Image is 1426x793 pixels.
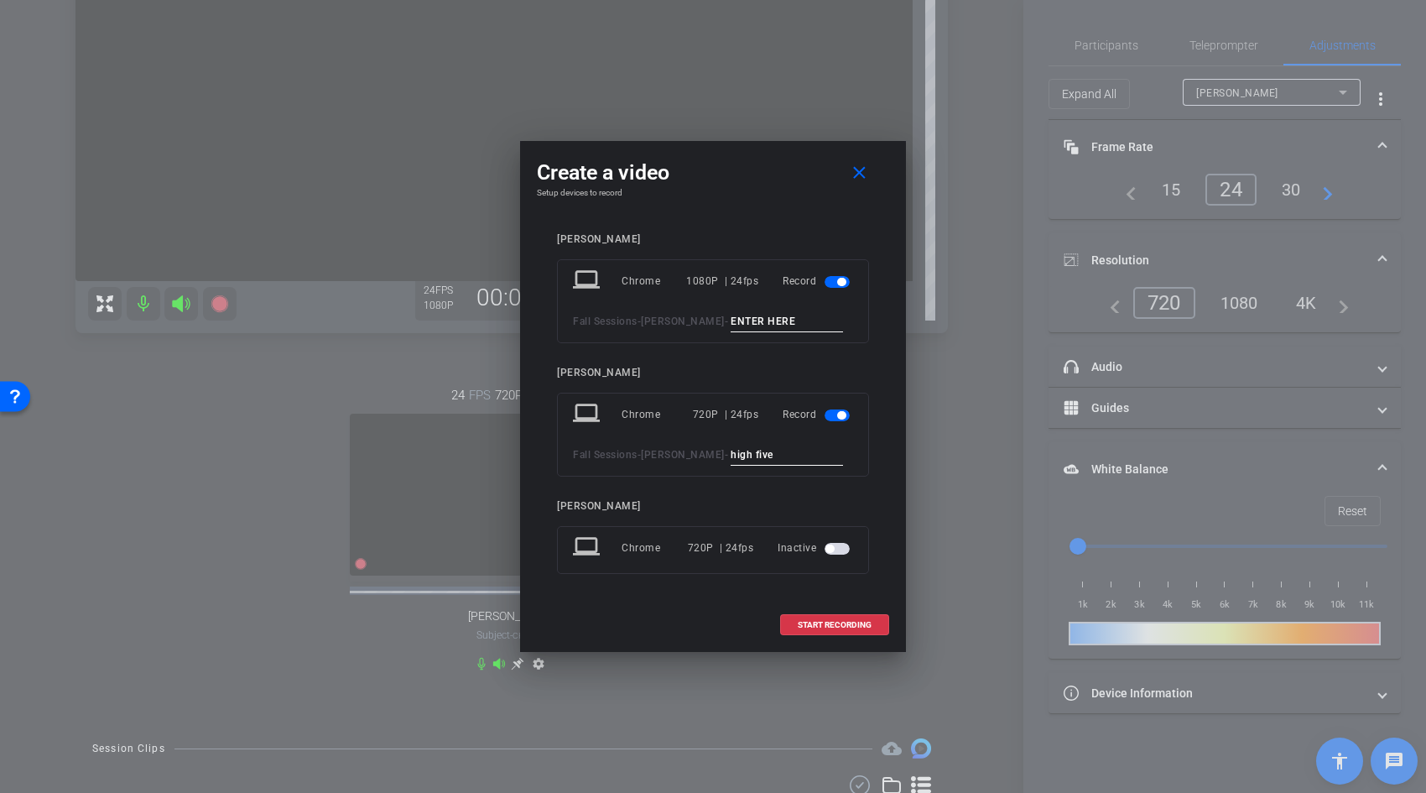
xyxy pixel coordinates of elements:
span: - [638,316,642,327]
span: Fall Sessions [573,316,638,327]
div: [PERSON_NAME] [557,500,869,513]
input: ENTER HERE [731,445,843,466]
div: 720P | 24fps [693,399,759,430]
span: - [638,449,642,461]
div: 720P | 24fps [688,533,754,563]
div: Chrome [622,399,693,430]
mat-icon: laptop [573,533,603,563]
div: Inactive [778,533,853,563]
span: Fall Sessions [573,449,638,461]
span: - [725,449,729,461]
div: Chrome [622,266,686,296]
mat-icon: laptop [573,266,603,296]
div: [PERSON_NAME] [557,367,869,379]
div: Record [783,399,853,430]
span: - [725,316,729,327]
div: [PERSON_NAME] [557,233,869,246]
h4: Setup devices to record [537,188,889,198]
div: Chrome [622,533,688,563]
mat-icon: close [849,163,870,184]
span: [PERSON_NAME] [641,316,725,327]
div: 1080P | 24fps [686,266,758,296]
span: START RECORDING [798,621,872,629]
mat-icon: laptop [573,399,603,430]
input: ENTER HERE [731,311,843,332]
span: [PERSON_NAME] [641,449,725,461]
div: Record [783,266,853,296]
button: START RECORDING [780,614,889,635]
div: Create a video [537,158,889,188]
